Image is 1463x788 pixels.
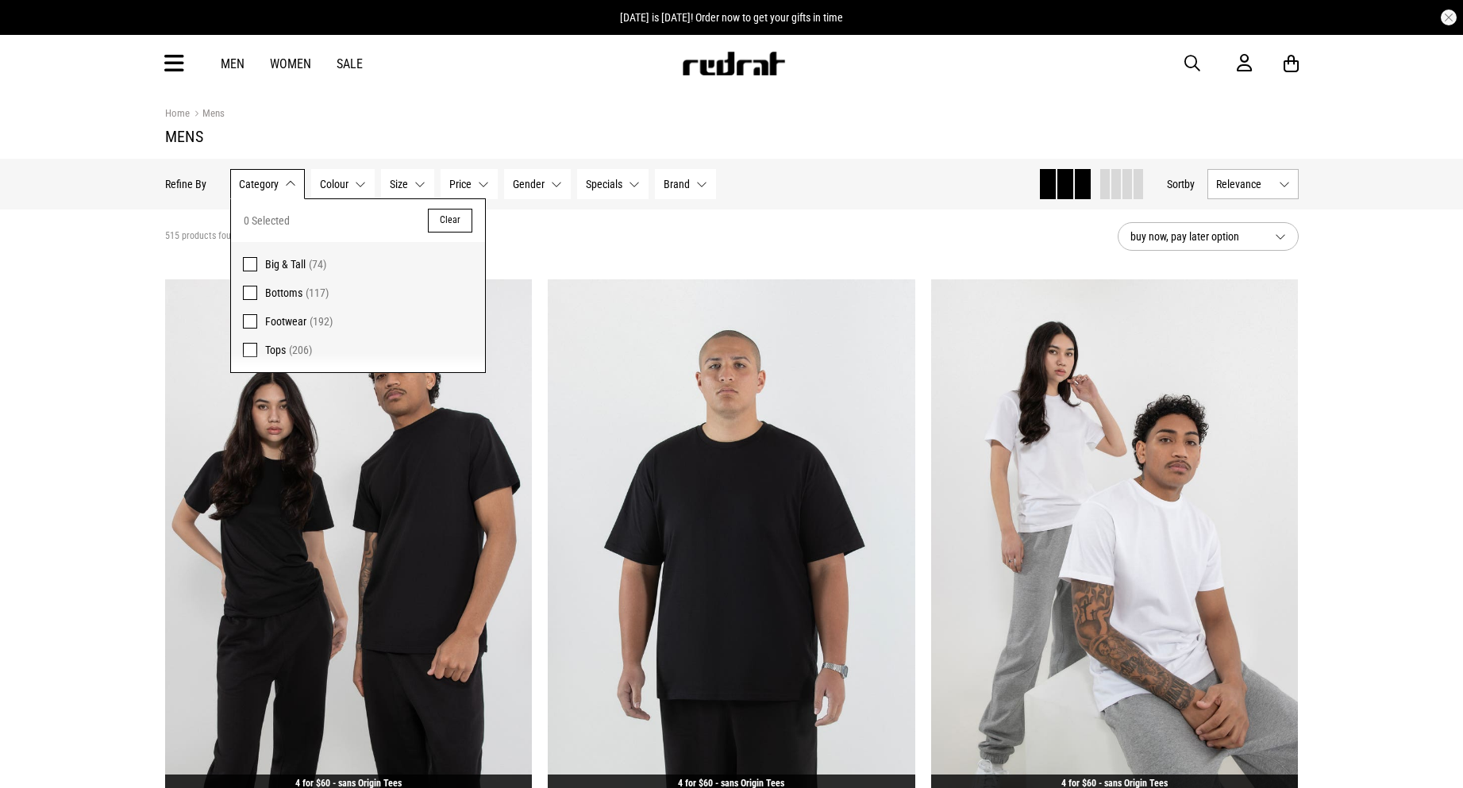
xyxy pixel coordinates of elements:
a: Mens [190,107,225,122]
span: Gender [513,178,545,190]
button: Gender [504,169,571,199]
a: Women [270,56,311,71]
button: Price [441,169,498,199]
p: Refine By [165,178,206,190]
span: Brand [664,178,690,190]
button: Specials [577,169,649,199]
button: Colour [311,169,375,199]
span: Colour [320,178,348,190]
span: buy now, pay later option [1130,227,1262,246]
button: Clear [428,209,472,233]
span: (117) [306,286,329,299]
button: Category [230,169,305,199]
button: Size [381,169,434,199]
a: Home [165,107,190,119]
span: Size [390,178,408,190]
span: (206) [289,344,312,356]
div: Category [230,198,486,373]
a: Men [221,56,244,71]
span: [DATE] is [DATE]! Order now to get your gifts in time [620,11,843,24]
span: Category [239,178,279,190]
span: (74) [309,258,326,271]
span: Big & Tall [265,258,306,271]
span: (192) [310,315,333,328]
a: Sale [337,56,363,71]
span: by [1184,178,1195,190]
button: Sortby [1167,175,1195,194]
img: Redrat logo [681,52,786,75]
span: Relevance [1216,178,1272,190]
span: Footwear [265,315,306,328]
button: buy now, pay later option [1118,222,1299,251]
button: Relevance [1207,169,1299,199]
span: 0 Selected [244,211,290,230]
span: Specials [586,178,622,190]
span: Price [449,178,472,190]
span: 515 products found [165,230,241,243]
span: Tops [265,344,286,356]
button: Brand [655,169,716,199]
h1: Mens [165,127,1299,146]
span: Bottoms [265,286,302,299]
